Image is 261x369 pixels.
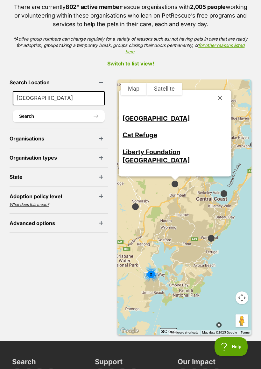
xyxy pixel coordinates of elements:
button: Close [212,90,228,105]
a: What does this mean? [10,202,108,207]
input: Suburb/Postcode [13,91,105,105]
iframe: Advertisement [15,337,246,366]
header: Advanced options [10,220,108,226]
a: [GEOGRAPHIC_DATA] [123,114,190,122]
button: Show street map [121,83,147,95]
em: *Active group numbers can change regularly for a variety of reasons such as: not having pets in c... [13,36,247,54]
header: Organisation types [10,155,108,161]
a: Liberty Foundation [GEOGRAPHIC_DATA] [123,148,190,164]
button: Map camera controls [236,291,248,304]
button: Search [13,110,105,122]
a: Terms (opens in new tab) [241,331,250,334]
a: Cat Refuge [123,131,157,139]
iframe: Help Scout Beacon - Open [215,337,248,356]
span: 2 [150,272,152,276]
header: Search Location [10,79,108,85]
button: Drag Pegman onto the map to open Street View [236,314,248,327]
button: Show satellite imagery [147,83,182,95]
header: Adoption policy level [10,193,108,199]
header: Organisations [10,136,108,141]
p: There are currently rescue organisations with working or volunteering within these organisations ... [13,3,248,28]
header: State [10,174,108,180]
strong: 2,005 people [190,4,226,10]
strong: 802* active member [66,4,121,10]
